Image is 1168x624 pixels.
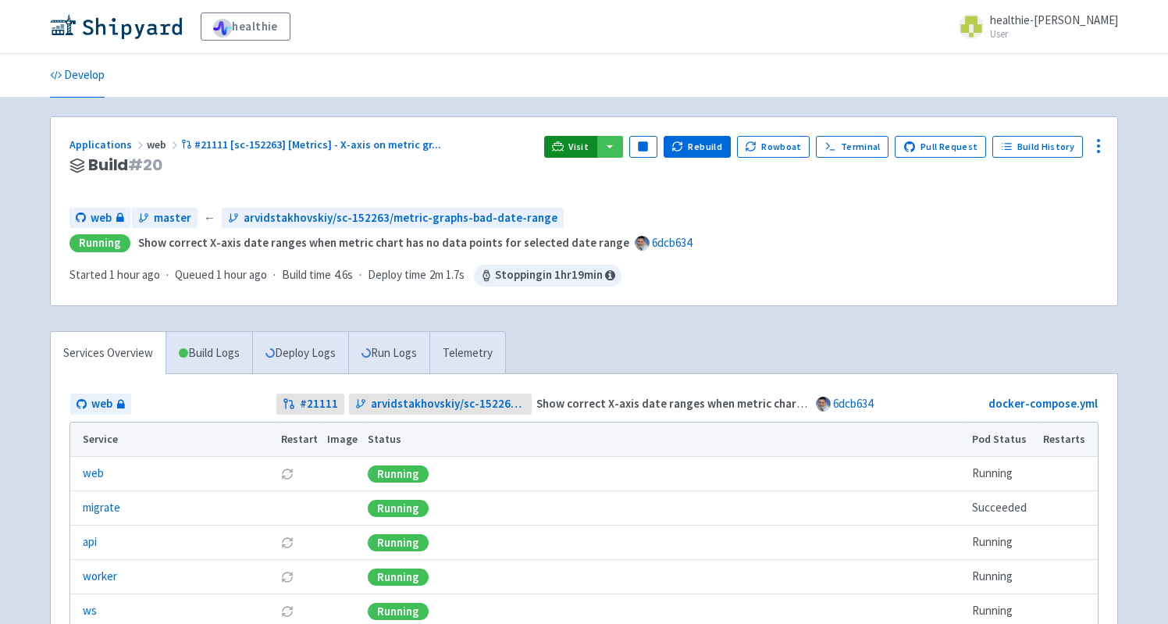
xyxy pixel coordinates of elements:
[69,137,147,152] a: Applications
[652,235,692,250] a: 6dcb634
[737,136,810,158] button: Rowboat
[322,423,363,457] th: Image
[281,605,294,618] button: Restart pod
[181,137,443,152] a: #21111 [sc-152263] [Metrics] - X-axis on metric gr...
[368,569,429,586] div: Running
[147,137,181,152] span: web
[368,534,429,551] div: Running
[244,209,557,227] span: arvidstakhovskiy/sc-152263/metric-graphs-bad-date-range
[69,234,130,252] div: Running
[371,395,526,413] span: arvidstakhovskiy/sc-152263/metric-graphs-bad-date-range
[349,394,532,415] a: arvidstakhovskiy/sc-152263/metric-graphs-bad-date-range
[88,156,162,174] span: Build
[83,602,97,620] a: ws
[70,394,131,415] a: web
[276,394,344,415] a: #21111
[363,423,967,457] th: Status
[368,500,429,517] div: Running
[222,208,564,229] a: arvidstakhovskiy/sc-152263/metric-graphs-bad-date-range
[429,332,505,375] a: Telemetry
[568,141,589,153] span: Visit
[967,560,1038,594] td: Running
[50,14,182,39] img: Shipyard logo
[132,208,198,229] a: master
[83,499,120,517] a: migrate
[69,208,130,229] a: web
[967,423,1038,457] th: Pod Status
[368,266,426,284] span: Deploy time
[536,396,1027,411] strong: Show correct X-axis date ranges when metric chart has no data points for selected date range
[368,603,429,620] div: Running
[833,396,873,411] a: 6dcb634
[629,136,657,158] button: Pause
[70,423,276,457] th: Service
[175,267,267,282] span: Queued
[69,267,160,282] span: Started
[69,265,621,287] div: · · ·
[252,332,348,375] a: Deploy Logs
[83,465,104,483] a: web
[128,154,162,176] span: # 20
[204,209,215,227] span: ←
[83,533,97,551] a: api
[664,136,731,158] button: Rebuild
[334,266,353,284] span: 4.6s
[281,537,294,549] button: Restart pod
[949,14,1118,39] a: healthie-[PERSON_NAME] User
[429,266,465,284] span: 2m 1.7s
[154,209,191,227] span: master
[83,568,117,586] a: worker
[50,54,105,98] a: Develop
[967,457,1038,491] td: Running
[895,136,986,158] a: Pull Request
[138,235,629,250] strong: Show correct X-axis date ranges when metric chart has no data points for selected date range
[1038,423,1098,457] th: Restarts
[368,465,429,483] div: Running
[51,332,166,375] a: Services Overview
[544,136,597,158] a: Visit
[281,571,294,583] button: Restart pod
[990,29,1118,39] small: User
[281,468,294,480] button: Restart pod
[348,332,429,375] a: Run Logs
[816,136,888,158] a: Terminal
[992,136,1083,158] a: Build History
[201,12,290,41] a: healthie
[276,423,322,457] th: Restart
[91,395,112,413] span: web
[967,491,1038,526] td: Succeeded
[988,396,1098,411] a: docker-compose.yml
[282,266,331,284] span: Build time
[194,137,441,152] span: #21111 [sc-152263] [Metrics] - X-axis on metric gr ...
[109,267,160,282] time: 1 hour ago
[91,209,112,227] span: web
[967,526,1038,560] td: Running
[166,332,252,375] a: Build Logs
[300,395,338,413] strong: # 21111
[990,12,1118,27] span: healthie-[PERSON_NAME]
[474,265,621,287] span: Stopping in 1 hr 19 min
[216,267,267,282] time: 1 hour ago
